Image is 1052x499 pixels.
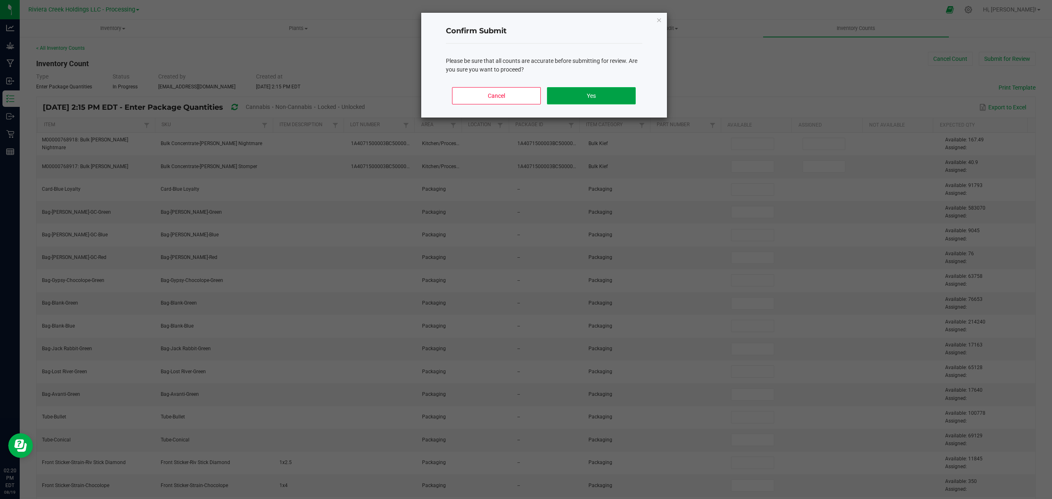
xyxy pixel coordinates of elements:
[656,15,662,25] button: Close
[446,57,642,74] div: Please be sure that all counts are accurate before submitting for review. Are you sure you want t...
[446,26,642,37] h4: Confirm Submit
[452,87,540,104] button: Cancel
[8,433,33,458] iframe: Resource center
[547,87,635,104] button: Yes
